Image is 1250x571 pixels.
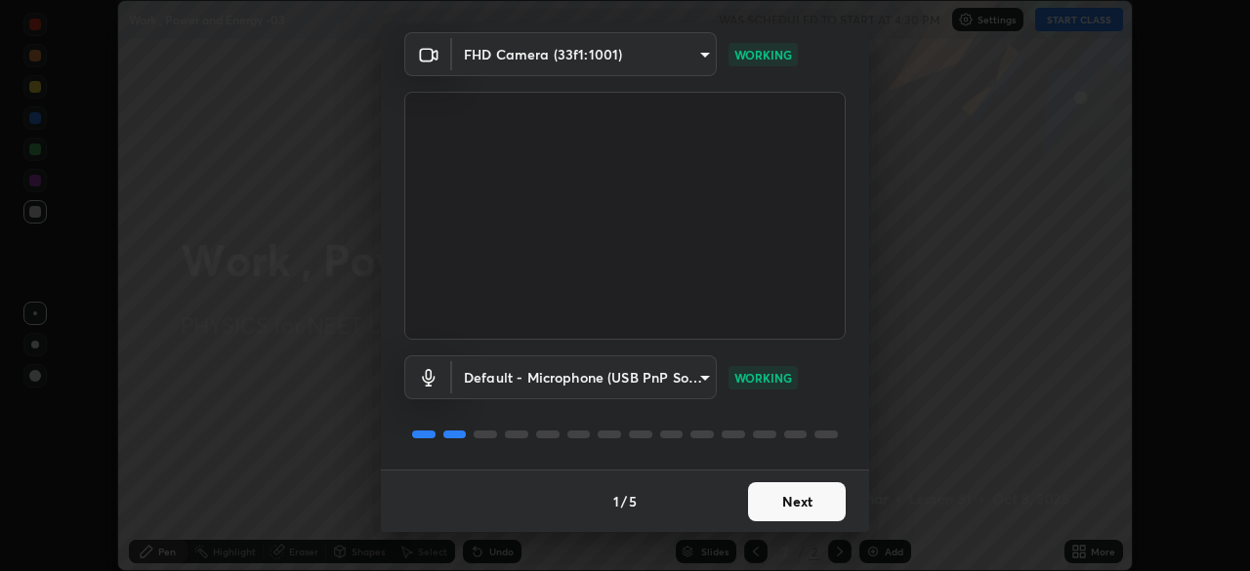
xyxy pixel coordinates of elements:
button: Next [748,482,846,521]
h4: / [621,491,627,511]
div: FHD Camera (33f1:1001) [452,355,717,399]
h4: 1 [613,491,619,511]
p: WORKING [734,46,792,63]
h4: 5 [629,491,637,511]
div: FHD Camera (33f1:1001) [452,32,717,76]
p: WORKING [734,369,792,387]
